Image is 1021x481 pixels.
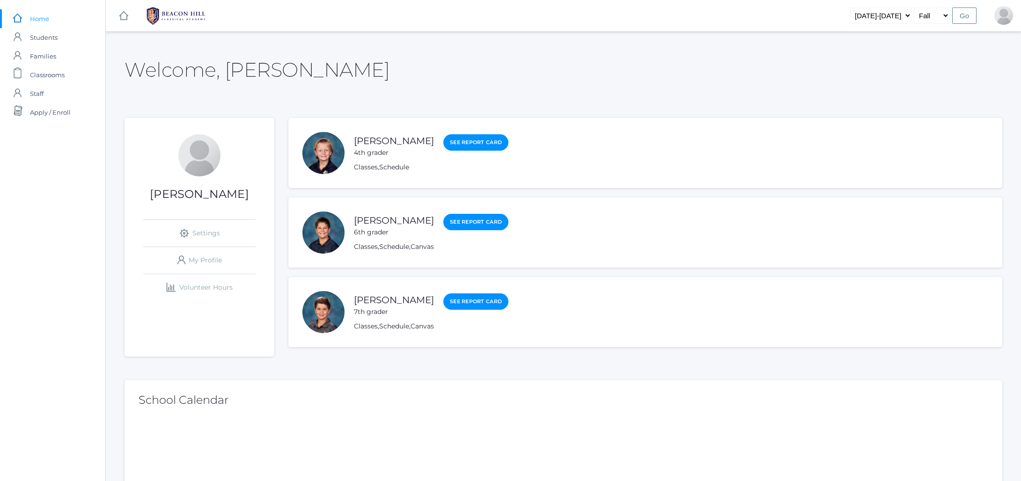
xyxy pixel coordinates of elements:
[125,188,274,200] h1: [PERSON_NAME]
[411,322,434,330] a: Canvas
[302,291,345,333] div: Caleb Beaty
[354,135,434,146] a: [PERSON_NAME]
[443,214,508,230] a: See Report Card
[354,322,378,330] a: Classes
[354,242,508,252] div: , ,
[139,394,988,406] h2: School Calendar
[30,47,56,66] span: Families
[143,274,256,301] a: Volunteer Hours
[125,59,389,80] h2: Welcome, [PERSON_NAME]
[30,84,44,103] span: Staff
[952,7,977,24] input: Go
[30,66,65,84] span: Classrooms
[141,4,211,28] img: BHCALogos-05-308ed15e86a5a0abce9b8dd61676a3503ac9727e845dece92d48e8588c001991.png
[354,294,434,306] a: [PERSON_NAME]
[30,9,49,28] span: Home
[302,132,345,174] div: Levi Beaty
[354,307,434,317] div: 7th grader
[443,134,508,151] a: See Report Card
[143,220,256,247] a: Settings
[411,242,434,251] a: Canvas
[354,215,434,226] a: [PERSON_NAME]
[994,6,1013,25] div: Vivian Beaty
[30,103,71,122] span: Apply / Enroll
[379,322,409,330] a: Schedule
[354,163,378,171] a: Classes
[143,247,256,274] a: My Profile
[354,227,434,237] div: 6th grader
[354,242,378,251] a: Classes
[354,321,508,331] div: , ,
[379,163,409,171] a: Schedule
[30,28,58,47] span: Students
[178,134,220,176] div: Vivian Beaty
[443,293,508,310] a: See Report Card
[354,148,434,158] div: 4th grader
[302,211,345,254] div: Nathan Beaty
[354,162,508,172] div: ,
[379,242,409,251] a: Schedule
